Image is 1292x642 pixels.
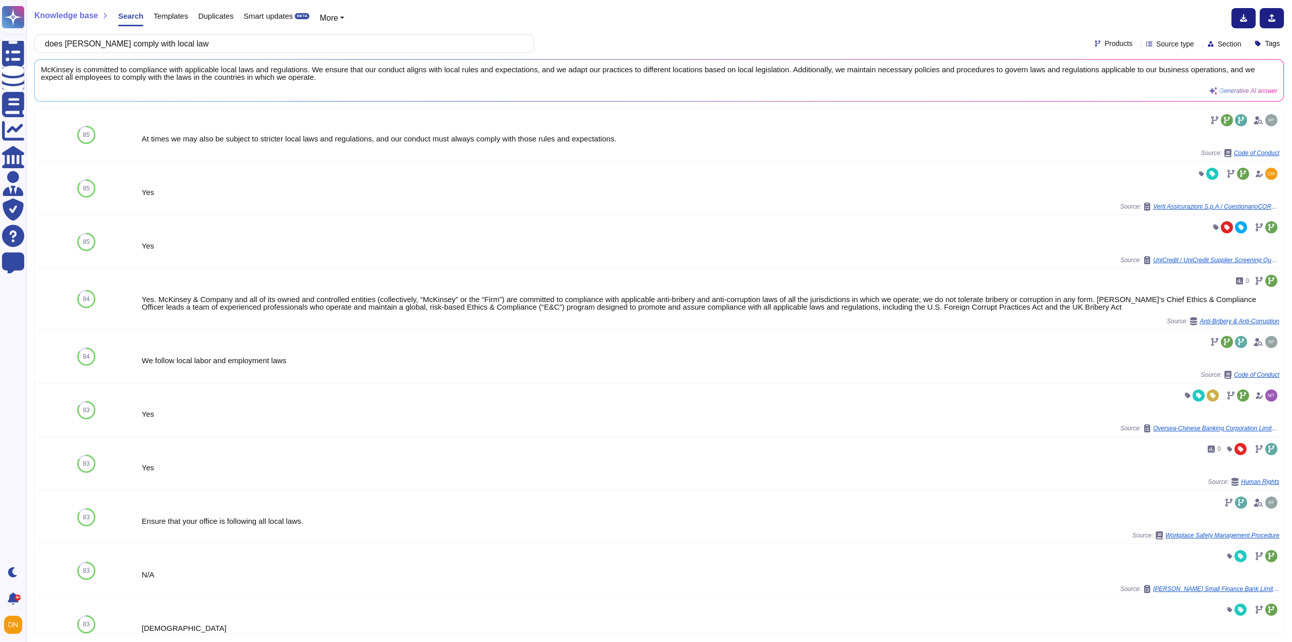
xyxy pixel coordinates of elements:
span: Search [118,12,143,20]
span: 0 [1246,278,1249,284]
img: user [1265,336,1277,348]
span: 83 [83,514,89,520]
span: 0 [1217,446,1221,452]
div: We follow local labor and employment laws [142,357,1279,364]
span: Verti Assicurazioni S.p.A / CuestionarioCORE ENG Skypher [1153,204,1279,210]
img: user [1265,114,1277,126]
div: [DEMOGRAPHIC_DATA] [142,624,1279,632]
span: 84 [83,354,89,360]
span: Source: [1201,371,1279,379]
span: Source type [1156,40,1194,47]
span: More [319,14,338,22]
span: 83 [83,568,89,574]
div: Yes [142,464,1279,471]
img: user [1265,497,1277,509]
span: Knowledge base [34,12,98,20]
span: Source: [1133,531,1279,539]
span: Templates [153,12,188,20]
span: 83 [83,407,89,413]
span: 85 [83,239,89,245]
span: McKinsey is committed to compliance with applicable local laws and regulations. We ensure that ou... [41,66,1277,81]
span: Section [1218,40,1242,47]
img: user [1265,168,1277,180]
button: More [319,12,344,24]
span: Smart updates [244,12,293,20]
span: UniCredit / UniCredit Supplier Screening Questionnaire [1153,257,1279,263]
span: [PERSON_NAME] Small Finance Bank Limited / 0000015666 - FW: [PERSON_NAME] SFB - Vendor creation r... [1153,586,1279,592]
div: Yes. McKinsey & Company and all of its owned and controlled entities (collectively, “McKinsey” or... [142,295,1279,311]
input: Search a question or template... [40,35,523,53]
span: Source: [1120,256,1279,264]
div: 9+ [15,595,21,601]
span: Oversea-Chinese Banking Corporation Limited / 0000015868 - RE: Time-sensitive | RFP submission du... [1153,425,1279,431]
div: Yes [142,410,1279,418]
div: Yes [142,188,1279,196]
span: Source: [1208,478,1279,486]
div: At times we may also be subject to stricter local laws and regulations, and our conduct must alwa... [142,135,1279,142]
span: Source: [1201,149,1279,157]
span: Generative AI answer [1219,88,1277,94]
div: N/A [142,571,1279,578]
span: Code of Conduct [1234,150,1279,156]
span: Source: [1120,203,1279,211]
span: Source: [1120,424,1279,432]
div: Ensure that your office is following all local laws. [142,517,1279,525]
img: user [1265,389,1277,402]
span: 83 [83,461,89,467]
span: Products [1105,40,1133,47]
img: user [4,616,22,634]
span: Tags [1265,40,1280,47]
span: 83 [83,621,89,627]
span: Human Rights [1241,479,1279,485]
span: 85 [83,185,89,191]
div: Yes [142,242,1279,250]
button: user [2,614,29,636]
span: Workplace Safety Management Procedure [1165,532,1279,538]
div: BETA [295,13,309,19]
span: 84 [83,296,89,302]
span: 85 [83,132,89,138]
span: Anti-Bribery & Anti-Corruption [1200,318,1279,324]
span: Source: [1120,585,1279,593]
span: Code of Conduct [1234,372,1279,378]
span: Source: [1167,317,1279,325]
span: Duplicates [198,12,234,20]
